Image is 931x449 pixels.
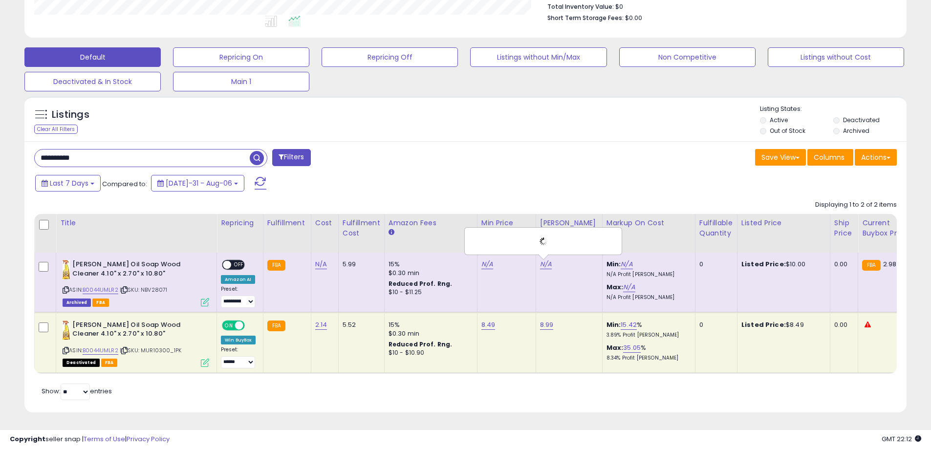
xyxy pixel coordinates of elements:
[101,359,118,367] span: FBA
[173,72,309,91] button: Main 1
[470,47,606,67] button: Listings without Min/Max
[60,218,213,228] div: Title
[83,346,118,355] a: B0044UMLR2
[619,47,756,67] button: Non Competitive
[741,260,823,269] div: $10.00
[621,320,637,330] a: 15.42
[389,340,453,348] b: Reduced Prof. Rng.
[389,321,470,329] div: 15%
[389,218,473,228] div: Amazon Fees
[834,260,850,269] div: 0.00
[231,261,247,269] span: OFF
[843,127,869,135] label: Archived
[843,116,880,124] label: Deactivated
[72,321,191,341] b: [PERSON_NAME] Oil Soap Wood Cleaner 4.10" x 2.70" x 10.80"
[63,260,70,279] img: 41RblpgU2PL._SL40_.jpg
[221,218,259,228] div: Repricing
[389,269,470,278] div: $0.30 min
[606,271,688,278] p: N/A Profit [PERSON_NAME]
[606,218,691,228] div: Markup on Cost
[606,343,688,362] div: %
[50,178,88,188] span: Last 7 Days
[343,218,380,238] div: Fulfillment Cost
[35,175,101,192] button: Last 7 Days
[760,105,907,114] p: Listing States:
[621,259,632,269] a: N/A
[84,434,125,444] a: Terms of Use
[24,47,161,67] button: Default
[221,286,256,308] div: Preset:
[221,336,256,344] div: Win BuyBox
[120,286,168,294] span: | SKU: NBV28071
[540,320,554,330] a: 8.99
[63,299,91,307] span: Listings that have been deleted from Seller Central
[606,259,621,269] b: Min:
[481,320,496,330] a: 8.49
[389,329,470,338] div: $0.30 min
[83,286,118,294] a: B0044UMLR2
[221,275,255,284] div: Amazon AI
[315,320,327,330] a: 2.14
[63,321,209,366] div: ASIN:
[770,127,805,135] label: Out of Stock
[481,259,493,269] a: N/A
[315,218,334,228] div: Cost
[606,320,621,329] b: Min:
[389,260,470,269] div: 15%
[481,218,532,228] div: Min Price
[768,47,904,67] button: Listings without Cost
[63,359,100,367] span: All listings that are unavailable for purchase on Amazon for any reason other than out-of-stock
[92,299,109,307] span: FBA
[699,218,733,238] div: Fulfillable Quantity
[389,279,453,288] b: Reduced Prof. Rng.
[814,152,844,162] span: Columns
[625,13,642,22] span: $0.00
[389,349,470,357] div: $10 - $10.90
[127,434,170,444] a: Privacy Policy
[34,125,78,134] div: Clear All Filters
[63,321,70,340] img: 41RblpgU2PL._SL40_.jpg
[623,282,635,292] a: N/A
[741,259,786,269] b: Listed Price:
[42,386,112,396] span: Show: entries
[741,321,823,329] div: $8.49
[223,321,235,329] span: ON
[602,214,695,253] th: The percentage added to the cost of goods (COGS) that forms the calculator for Min & Max prices.
[272,149,310,166] button: Filters
[770,116,788,124] label: Active
[547,2,614,11] b: Total Inventory Value:
[267,218,307,228] div: Fulfillment
[322,47,458,67] button: Repricing Off
[755,149,806,166] button: Save View
[166,178,232,188] span: [DATE]-31 - Aug-06
[24,72,161,91] button: Deactivated & In Stock
[883,259,897,269] span: 2.98
[389,228,394,237] small: Amazon Fees.
[834,218,854,238] div: Ship Price
[221,346,256,368] div: Preset:
[547,14,624,22] b: Short Term Storage Fees:
[699,321,730,329] div: 0
[267,321,285,331] small: FBA
[267,260,285,271] small: FBA
[606,355,688,362] p: 8.34% Profit [PERSON_NAME]
[102,179,147,189] span: Compared to:
[606,332,688,339] p: 3.89% Profit [PERSON_NAME]
[389,288,470,297] div: $10 - $11.25
[606,321,688,339] div: %
[699,260,730,269] div: 0
[63,260,209,305] div: ASIN:
[151,175,244,192] button: [DATE]-31 - Aug-06
[815,200,897,210] div: Displaying 1 to 2 of 2 items
[173,47,309,67] button: Repricing On
[343,260,377,269] div: 5.99
[855,149,897,166] button: Actions
[10,435,170,444] div: seller snap | |
[834,321,850,329] div: 0.00
[862,218,912,238] div: Current Buybox Price
[741,320,786,329] b: Listed Price:
[315,259,327,269] a: N/A
[243,321,259,329] span: OFF
[741,218,826,228] div: Listed Price
[862,260,880,271] small: FBA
